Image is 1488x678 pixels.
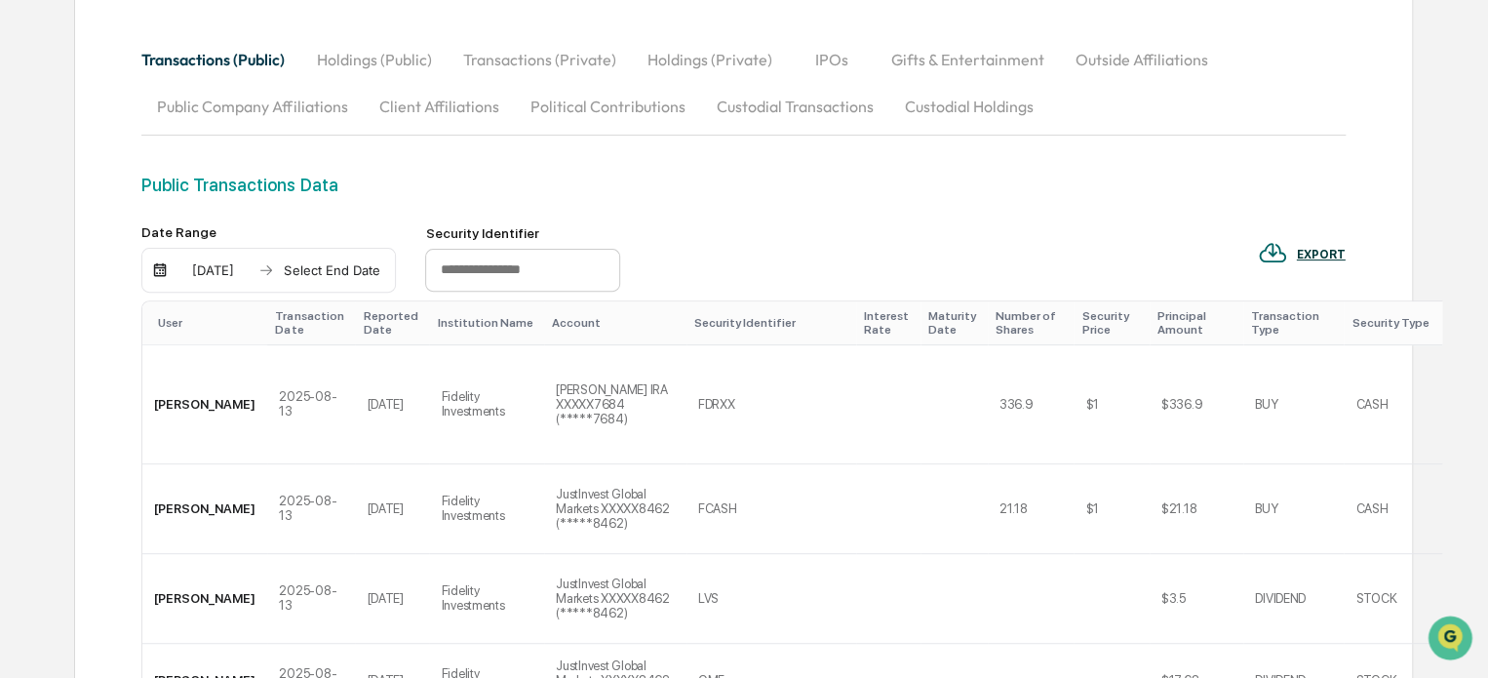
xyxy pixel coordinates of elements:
td: CASH [1344,464,1448,554]
div: Date Range [141,224,396,240]
span: Data Lookup [39,283,123,302]
input: Clear [51,89,322,109]
td: Fidelity Investments [429,345,544,464]
div: Maturity Date [928,309,980,337]
img: arrow right [258,262,274,278]
td: $1 [1074,345,1149,464]
button: Holdings (Private) [631,36,787,83]
button: Start new chat [332,155,355,179]
td: 336.9 [988,345,1075,464]
td: $21.18 [1150,464,1243,554]
td: JustInvest Global Markets XXXXX8462 (*****8462) [544,554,686,644]
div: Select End Date [278,262,385,278]
td: $3.5 [1150,554,1243,644]
td: 2025-08-13 [267,345,355,464]
button: Transactions (Private) [447,36,631,83]
img: EXPORT [1258,238,1287,267]
div: Security Type [1351,316,1440,330]
iframe: Open customer support [1426,614,1478,666]
td: LVS [686,554,856,644]
div: Public Transactions Data [141,175,1345,195]
td: [DATE] [355,345,429,464]
div: Transaction Date [275,309,347,337]
div: Interest Rate [864,309,913,337]
td: BUY [1243,345,1344,464]
td: [PERSON_NAME] [142,554,267,644]
div: We're available if you need us! [66,169,247,184]
img: 1746055101610-c473b297-6a78-478c-a979-82029cc54cd1 [20,149,55,184]
td: FCASH [686,464,856,554]
div: 🔎 [20,285,35,300]
div: Reported Date [363,309,421,337]
span: Preclearance [39,246,126,265]
span: Pylon [194,331,236,345]
div: Security Identifier [694,316,848,330]
td: [PERSON_NAME] IRA XXXXX7684 (*****7684) [544,345,686,464]
div: [DATE] [172,262,255,278]
div: secondary tabs example [141,36,1345,130]
span: Attestations [161,246,242,265]
td: 21.18 [988,464,1075,554]
a: Powered byPylon [137,330,236,345]
div: Account [552,316,679,330]
button: Custodial Holdings [888,83,1048,130]
div: User [158,316,259,330]
td: BUY [1243,464,1344,554]
td: Fidelity Investments [429,464,544,554]
td: [PERSON_NAME] [142,345,267,464]
button: Holdings (Public) [300,36,447,83]
div: EXPORT [1297,248,1346,261]
td: $336.9 [1150,345,1243,464]
div: Number of Shares [996,309,1067,337]
button: IPOs [787,36,875,83]
div: 🖐️ [20,248,35,263]
td: 2025-08-13 [267,464,355,554]
img: calendar [152,262,168,278]
a: 🗄️Attestations [134,238,250,273]
td: [DATE] [355,554,429,644]
button: Custodial Transactions [700,83,888,130]
td: DIVIDEND [1243,554,1344,644]
div: 🗄️ [141,248,157,263]
p: How can we help? [20,41,355,72]
td: Fidelity Investments [429,554,544,644]
a: 🖐️Preclearance [12,238,134,273]
td: CASH [1344,345,1448,464]
td: STOCK [1344,554,1448,644]
button: Outside Affiliations [1059,36,1223,83]
div: Start new chat [66,149,320,169]
td: 2025-08-13 [267,554,355,644]
button: Transactions (Public) [141,36,300,83]
button: Client Affiliations [363,83,514,130]
td: [DATE] [355,464,429,554]
div: Principal Amount [1157,309,1235,337]
td: $1 [1074,464,1149,554]
div: Transaction Type [1251,309,1336,337]
a: 🔎Data Lookup [12,275,131,310]
td: [PERSON_NAME] [142,464,267,554]
div: Security Price [1081,309,1141,337]
div: Institution Name [437,316,536,330]
button: Public Company Affiliations [141,83,363,130]
td: JustInvest Global Markets XXXXX8462 (*****8462) [544,464,686,554]
button: Political Contributions [514,83,700,130]
div: Security Identifier [425,225,620,241]
button: Gifts & Entertainment [875,36,1059,83]
td: FDRXX [686,345,856,464]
